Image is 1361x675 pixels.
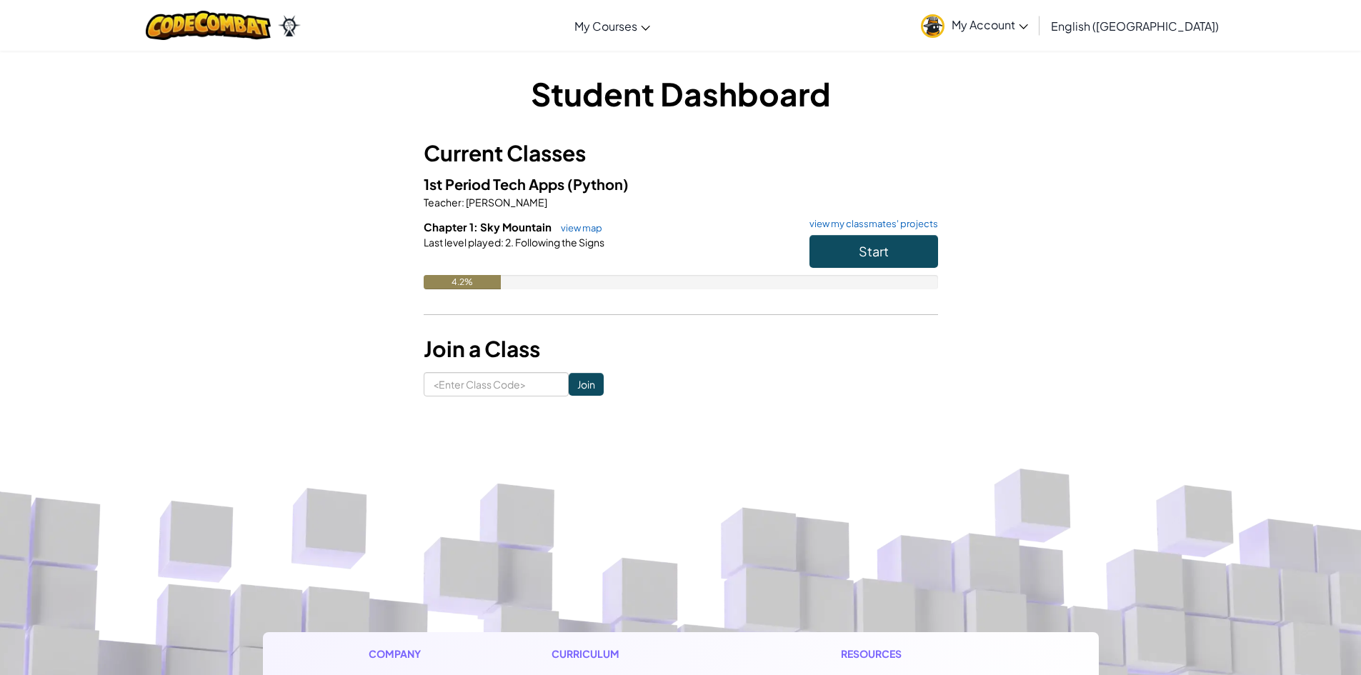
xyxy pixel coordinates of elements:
a: My Account [914,3,1035,48]
img: Ozaria [278,15,301,36]
h1: Resources [841,646,993,661]
span: English ([GEOGRAPHIC_DATA]) [1051,19,1219,34]
span: My Courses [574,19,637,34]
span: My Account [952,17,1028,32]
span: 1st Period Tech Apps [424,175,567,193]
h3: Join a Class [424,333,938,365]
div: 4.2% [424,275,501,289]
span: Following the Signs [514,236,604,249]
h1: Student Dashboard [424,71,938,116]
h1: Company [369,646,435,661]
input: <Enter Class Code> [424,372,569,396]
input: Join [569,373,604,396]
a: My Courses [567,6,657,45]
span: [PERSON_NAME] [464,196,547,209]
button: Start [809,235,938,268]
span: Start [859,243,889,259]
img: CodeCombat logo [146,11,271,40]
h1: Curriculum [552,646,724,661]
span: (Python) [567,175,629,193]
span: 2. [504,236,514,249]
span: Last level played [424,236,501,249]
a: view my classmates' projects [802,219,938,229]
span: : [501,236,504,249]
a: view map [554,222,602,234]
img: avatar [921,14,944,38]
span: Chapter 1: Sky Mountain [424,220,554,234]
h3: Current Classes [424,137,938,169]
span: Teacher [424,196,462,209]
a: English ([GEOGRAPHIC_DATA]) [1044,6,1226,45]
span: : [462,196,464,209]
